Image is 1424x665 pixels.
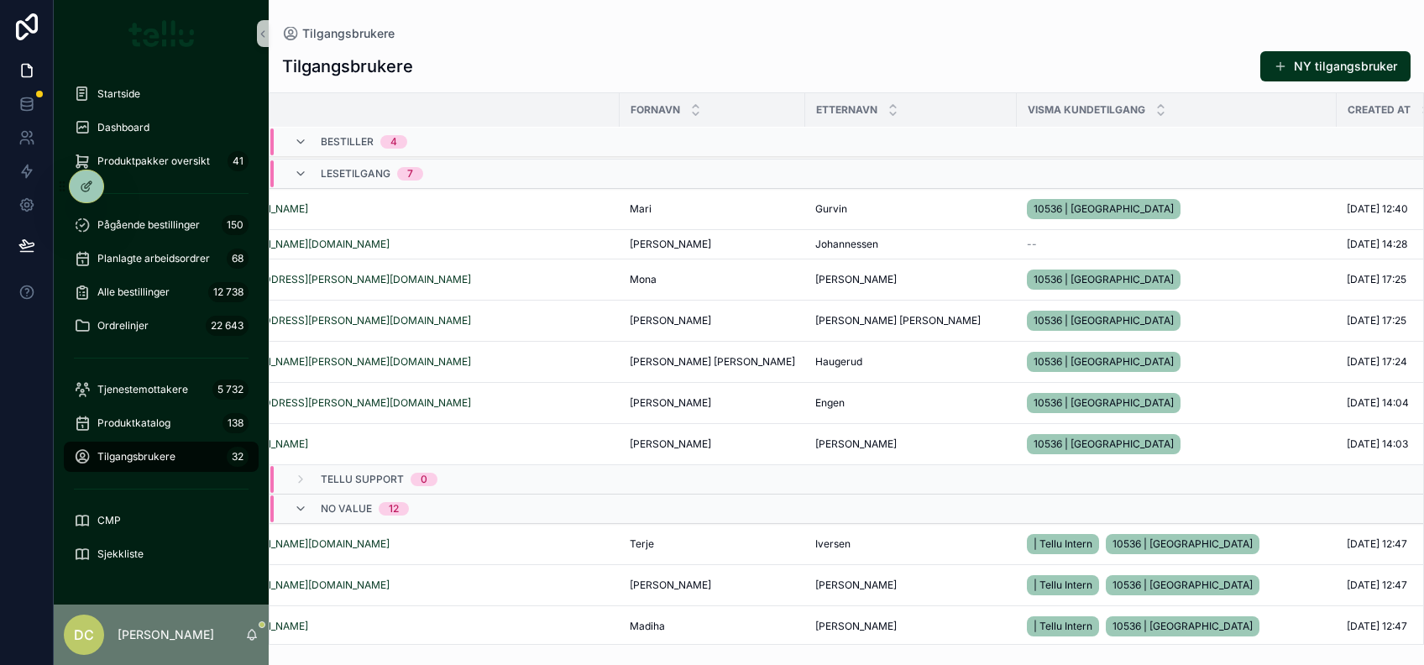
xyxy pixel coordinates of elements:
span: [PERSON_NAME] [815,620,897,633]
span: [PERSON_NAME] [630,579,711,592]
span: DC [74,625,94,645]
a: [EMAIL_ADDRESS][PERSON_NAME][DOMAIN_NAME] [138,238,610,251]
a: [PERSON_NAME] [815,620,1007,633]
a: [EMAIL_ADDRESS][PERSON_NAME][PERSON_NAME][DOMAIN_NAME] [138,355,471,369]
span: Madiha [630,620,665,633]
span: Ordrelinjer [97,319,149,332]
a: [PERSON_NAME][EMAIL_ADDRESS][PERSON_NAME][DOMAIN_NAME] [138,314,471,327]
span: Sjekkliste [97,547,144,561]
span: [DATE] 17:25 [1347,314,1406,327]
a: [PERSON_NAME][EMAIL_ADDRESS][PERSON_NAME][DOMAIN_NAME] [138,273,610,286]
span: [DATE] 12:47 [1347,579,1407,592]
div: 4 [390,135,397,149]
a: [PERSON_NAME] [630,437,795,451]
span: [DATE] 14:03 [1347,437,1408,451]
a: Planlagte arbeidsordrer68 [64,243,259,274]
span: 10536 | [GEOGRAPHIC_DATA] [1112,537,1253,551]
a: 10536 | [GEOGRAPHIC_DATA] [1027,307,1327,334]
a: [PERSON_NAME] [815,273,1007,286]
div: 22 643 [206,316,249,336]
a: Iversen [815,537,1007,551]
span: Gurvin [815,202,847,216]
a: [EMAIL_ADDRESS][PERSON_NAME][DOMAIN_NAME] [138,579,610,592]
span: CMP [97,514,121,527]
span: Created at [1348,103,1411,117]
a: Engen [815,396,1007,410]
a: [EMAIL_ADDRESS][DOMAIN_NAME] [138,202,610,216]
a: [PERSON_NAME] [630,314,795,327]
span: 10536 | [GEOGRAPHIC_DATA] [1112,579,1253,592]
a: Johannessen [815,238,1007,251]
a: [PERSON_NAME] [PERSON_NAME] [630,355,795,369]
a: | Tellu Intern10536 | [GEOGRAPHIC_DATA] [1027,613,1327,640]
a: [PERSON_NAME] [815,437,1007,451]
div: 7 [407,167,413,181]
span: | Tellu Intern [1034,537,1092,551]
span: [PERSON_NAME] [815,579,897,592]
span: Fornavn [631,103,680,117]
a: Produktkatalog138 [64,408,259,438]
span: Bestiller [321,135,374,149]
a: | Tellu Intern10536 | [GEOGRAPHIC_DATA] [1027,531,1327,558]
span: 10536 | [GEOGRAPHIC_DATA] [1034,355,1174,369]
a: [PERSON_NAME][EMAIL_ADDRESS][PERSON_NAME][DOMAIN_NAME] [138,273,471,286]
span: Engen [815,396,845,410]
a: [PERSON_NAME][EMAIL_ADDRESS][PERSON_NAME][DOMAIN_NAME] [138,396,610,410]
a: Pågående bestillinger150 [64,210,259,240]
div: 150 [222,215,249,235]
a: 10536 | [GEOGRAPHIC_DATA] [1027,348,1327,375]
div: 12 738 [208,282,249,302]
a: Dashboard [64,113,259,143]
span: [DATE] 12:40 [1347,202,1408,216]
span: Etternavn [816,103,877,117]
div: 41 [228,151,249,171]
span: Tilgangsbrukere [97,450,175,463]
img: App logo [128,20,195,47]
a: Tilgangsbrukere32 [64,442,259,472]
span: Terje [630,537,654,551]
span: Alle bestillinger [97,285,170,299]
span: [PERSON_NAME] [630,396,711,410]
span: No value [321,502,372,516]
a: Terje [630,537,795,551]
span: Mona [630,273,657,286]
span: Planlagte arbeidsordrer [97,252,210,265]
span: 10536 | [GEOGRAPHIC_DATA] [1034,202,1174,216]
span: Iversen [815,537,851,551]
a: Startside [64,79,259,109]
span: [DATE] 17:24 [1347,355,1407,369]
span: 10536 | [GEOGRAPHIC_DATA] [1112,620,1253,633]
a: Ordrelinjer22 643 [64,311,259,341]
span: [PERSON_NAME] [630,437,711,451]
a: [PERSON_NAME] [630,396,795,410]
span: Produktkatalog [97,416,170,430]
div: 12 [389,502,399,516]
p: [PERSON_NAME] [118,626,214,643]
span: Startside [97,87,140,101]
a: Haugerud [815,355,1007,369]
span: Pågående bestillinger [97,218,200,232]
a: Produktpakker oversikt41 [64,146,259,176]
span: Tellu Support [321,473,404,486]
a: [PERSON_NAME] [630,579,795,592]
a: 10536 | [GEOGRAPHIC_DATA] [1027,431,1327,458]
a: Gurvin [815,202,1007,216]
span: | Tellu Intern [1034,620,1092,633]
span: Visma kundetilgang [1028,103,1145,117]
span: Johannessen [815,238,878,251]
span: [DATE] 14:04 [1347,396,1409,410]
div: 68 [227,249,249,269]
span: [PERSON_NAME] [630,314,711,327]
a: [EMAIL_ADDRESS][PERSON_NAME][DOMAIN_NAME] [138,537,610,551]
span: Tjenestemottakere [97,383,188,396]
button: NY tilgangsbruker [1260,51,1411,81]
div: 0 [421,473,427,486]
span: [DATE] 12:47 [1347,537,1407,551]
span: Haugerud [815,355,862,369]
span: 10536 | [GEOGRAPHIC_DATA] [1034,437,1174,451]
div: 5 732 [212,380,249,400]
span: 10536 | [GEOGRAPHIC_DATA] [1034,396,1174,410]
a: Madiha [630,620,795,633]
